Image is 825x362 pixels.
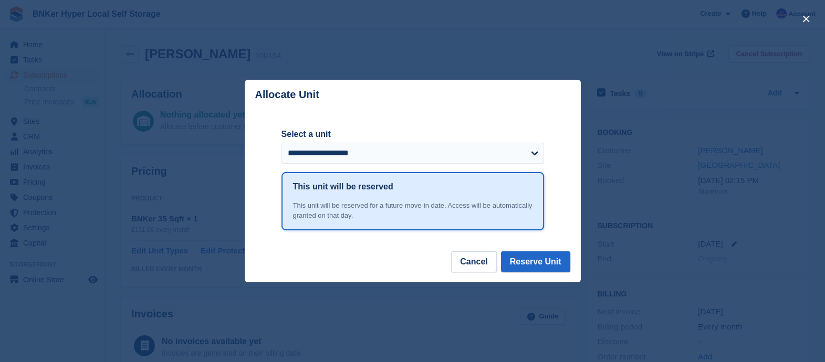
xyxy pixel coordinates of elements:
[281,128,544,141] label: Select a unit
[798,10,814,27] button: close
[293,200,532,221] div: This unit will be reserved for a future move-in date. Access will be automatically granted on tha...
[501,251,570,272] button: Reserve Unit
[451,251,496,272] button: Cancel
[255,89,319,101] p: Allocate Unit
[293,180,393,193] h1: This unit will be reserved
